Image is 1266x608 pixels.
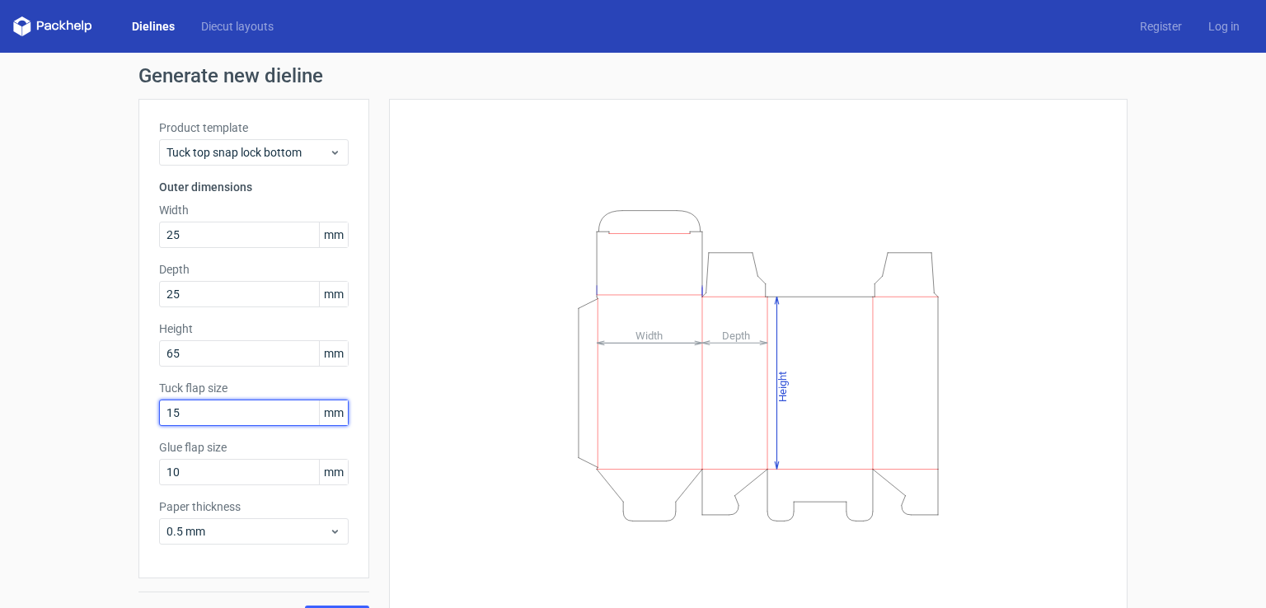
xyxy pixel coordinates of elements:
[159,119,349,136] label: Product template
[319,282,348,306] span: mm
[138,66,1128,86] h1: Generate new dieline
[159,202,349,218] label: Width
[159,179,349,195] h3: Outer dimensions
[1127,18,1195,35] a: Register
[722,329,750,341] tspan: Depth
[119,18,188,35] a: Dielines
[1195,18,1253,35] a: Log in
[319,222,348,247] span: mm
[166,144,329,161] span: Tuck top snap lock bottom
[188,18,287,35] a: Diecut layouts
[635,329,663,341] tspan: Width
[159,498,349,515] label: Paper thickness
[159,380,349,396] label: Tuck flap size
[776,371,789,401] tspan: Height
[319,460,348,484] span: mm
[319,400,348,425] span: mm
[159,320,349,337] label: Height
[166,523,329,540] span: 0.5 mm
[159,439,349,456] label: Glue flap size
[159,261,349,278] label: Depth
[319,341,348,366] span: mm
